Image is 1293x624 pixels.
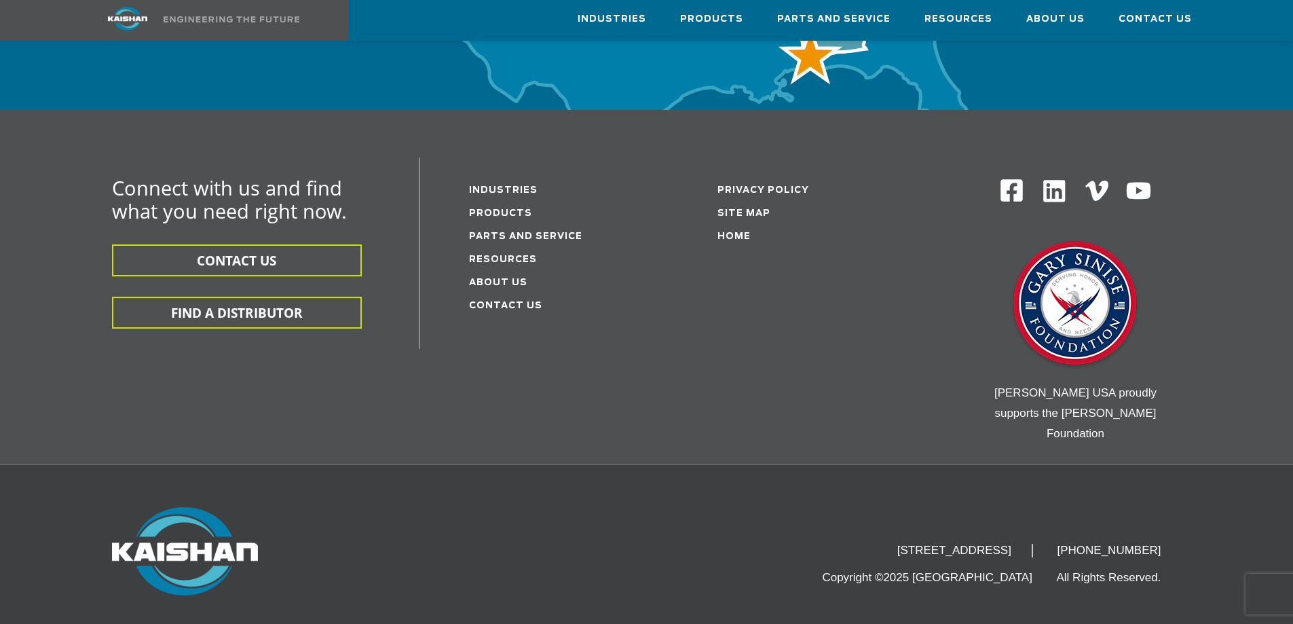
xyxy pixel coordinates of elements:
[717,186,809,195] a: Privacy Policy
[469,186,538,195] a: Industries
[112,297,362,329] button: FIND A DISTRIBUTOR
[1041,178,1068,204] img: Linkedin
[1119,1,1192,37] a: Contact Us
[77,7,179,31] img: kaishan logo
[1026,12,1085,27] span: About Us
[680,12,743,27] span: Products
[924,12,992,27] span: Resources
[578,12,646,27] span: Industries
[717,209,770,218] a: Site Map
[924,1,992,37] a: Resources
[469,209,532,218] a: Products
[1026,1,1085,37] a: About Us
[777,1,891,37] a: Parts and Service
[994,386,1157,440] span: [PERSON_NAME] USA proudly supports the [PERSON_NAME] Foundation
[469,255,537,264] a: Resources
[469,278,527,287] a: About Us
[112,507,258,595] img: Kaishan
[469,232,582,241] a: Parts and service
[578,1,646,37] a: Industries
[680,1,743,37] a: Products
[164,16,299,22] img: Engineering the future
[1007,237,1143,373] img: Gary Sinise Foundation
[1125,178,1152,204] img: Youtube
[717,232,751,241] a: Home
[999,178,1024,203] img: Facebook
[877,544,1033,557] li: [STREET_ADDRESS]
[1119,12,1192,27] span: Contact Us
[1036,544,1181,557] li: [PHONE_NUMBER]
[777,12,891,27] span: Parts and Service
[1056,571,1181,585] li: All Rights Reserved.
[1085,181,1108,200] img: Vimeo
[112,244,362,276] button: CONTACT US
[112,175,347,224] span: Connect with us and find what you need right now.
[822,571,1053,585] li: Copyright ©2025 [GEOGRAPHIC_DATA]
[469,301,542,310] a: Contact Us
